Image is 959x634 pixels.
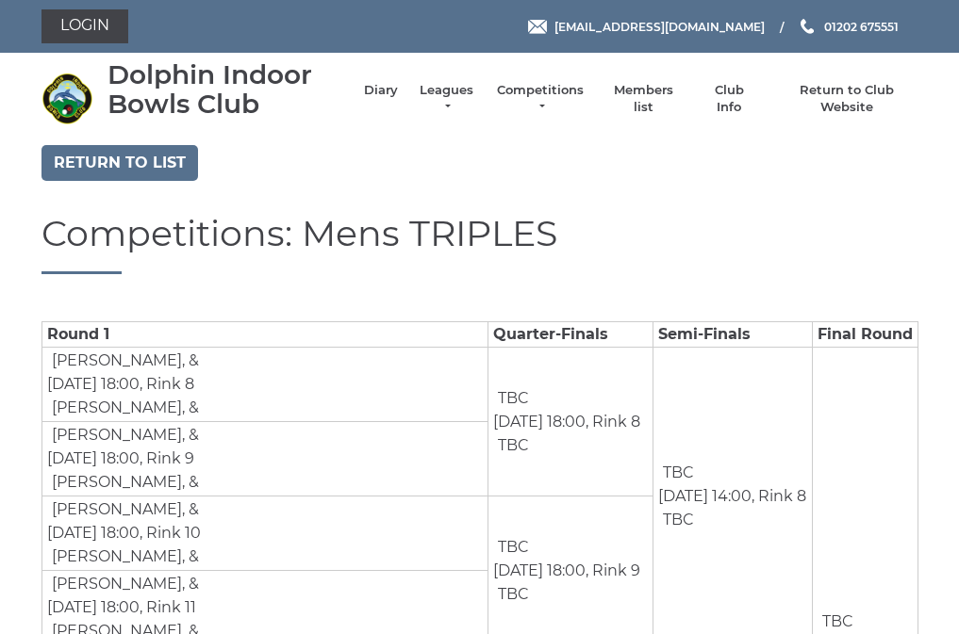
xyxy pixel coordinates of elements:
[41,422,488,496] td: [DATE] 18:00, Rink 9
[493,582,530,607] td: TBC
[41,496,488,571] td: [DATE] 18:00, Rink 10
[495,82,586,116] a: Competitions
[775,82,918,116] a: Return to Club Website
[658,508,695,532] td: TBC
[488,322,653,348] td: Quarter-Finals
[493,535,530,560] td: TBC
[702,82,756,116] a: Club Info
[47,396,200,420] td: [PERSON_NAME], &
[528,20,547,34] img: Email
[604,82,683,116] a: Members list
[801,19,814,34] img: Phone us
[798,18,899,36] a: Phone us 01202 675551
[653,322,813,348] td: Semi-Finals
[824,19,899,33] span: 01202 675551
[41,214,918,275] h1: Competitions: Mens TRIPLES
[47,545,200,569] td: [PERSON_NAME], &
[47,572,200,596] td: [PERSON_NAME], &
[364,82,398,99] a: Diary
[417,82,476,116] a: Leagues
[41,9,128,43] a: Login
[818,610,854,634] td: TBC
[493,433,530,458] td: TBC
[658,461,695,485] td: TBC
[47,423,200,447] td: [PERSON_NAME], &
[41,73,93,124] img: Dolphin Indoor Bowls Club
[488,348,653,496] td: [DATE] 18:00, Rink 8
[813,322,918,348] td: Final Round
[554,19,765,33] span: [EMAIL_ADDRESS][DOMAIN_NAME]
[41,145,198,181] a: Return to list
[528,18,765,36] a: Email [EMAIL_ADDRESS][DOMAIN_NAME]
[41,322,488,348] td: Round 1
[493,386,530,411] td: TBC
[47,497,200,522] td: [PERSON_NAME], &
[47,470,200,495] td: [PERSON_NAME], &
[47,349,200,373] td: [PERSON_NAME], &
[41,348,488,422] td: [DATE] 18:00, Rink 8
[107,60,345,119] div: Dolphin Indoor Bowls Club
